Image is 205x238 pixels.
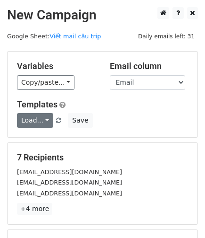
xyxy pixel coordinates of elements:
[7,7,198,23] h2: New Campaign
[17,61,96,71] h5: Variables
[17,179,122,186] small: [EMAIL_ADDRESS][DOMAIN_NAME]
[135,31,198,42] span: Daily emails left: 31
[17,152,188,163] h5: 7 Recipients
[110,61,189,71] h5: Email column
[49,33,101,40] a: Viết mail câu trip
[7,33,101,40] small: Google Sheet:
[158,193,205,238] iframe: Chat Widget
[17,190,122,197] small: [EMAIL_ADDRESS][DOMAIN_NAME]
[17,168,122,176] small: [EMAIL_ADDRESS][DOMAIN_NAME]
[17,75,74,90] a: Copy/paste...
[135,33,198,40] a: Daily emails left: 31
[17,113,53,128] a: Load...
[17,99,57,109] a: Templates
[68,113,92,128] button: Save
[17,203,52,215] a: +4 more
